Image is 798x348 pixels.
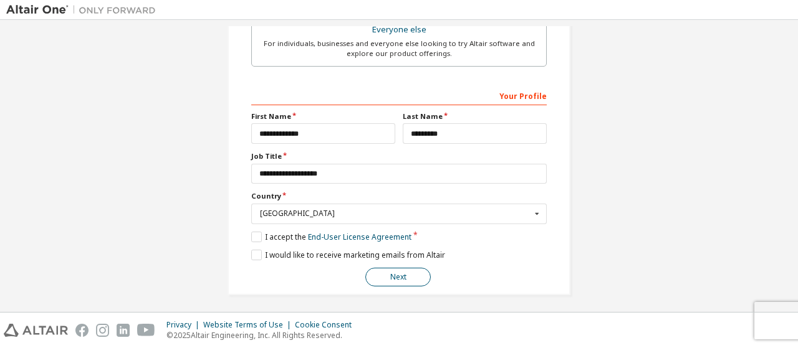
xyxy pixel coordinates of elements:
[166,320,203,330] div: Privacy
[251,111,395,121] label: First Name
[203,320,295,330] div: Website Terms of Use
[259,39,539,59] div: For individuals, businesses and everyone else looking to try Altair software and explore our prod...
[308,232,411,242] a: End-User License Agreement
[96,324,109,337] img: instagram.svg
[295,320,359,330] div: Cookie Consent
[251,191,547,201] label: Country
[260,210,531,217] div: [GEOGRAPHIC_DATA]
[251,151,547,161] label: Job Title
[365,268,431,286] button: Next
[117,324,130,337] img: linkedin.svg
[137,324,155,337] img: youtube.svg
[251,250,445,260] label: I would like to receive marketing emails from Altair
[75,324,89,337] img: facebook.svg
[4,324,68,337] img: altair_logo.svg
[251,232,411,242] label: I accept the
[403,111,547,121] label: Last Name
[259,21,539,39] div: Everyone else
[166,330,359,341] p: © 2025 Altair Engineering, Inc. All Rights Reserved.
[251,85,547,105] div: Your Profile
[6,4,162,16] img: Altair One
